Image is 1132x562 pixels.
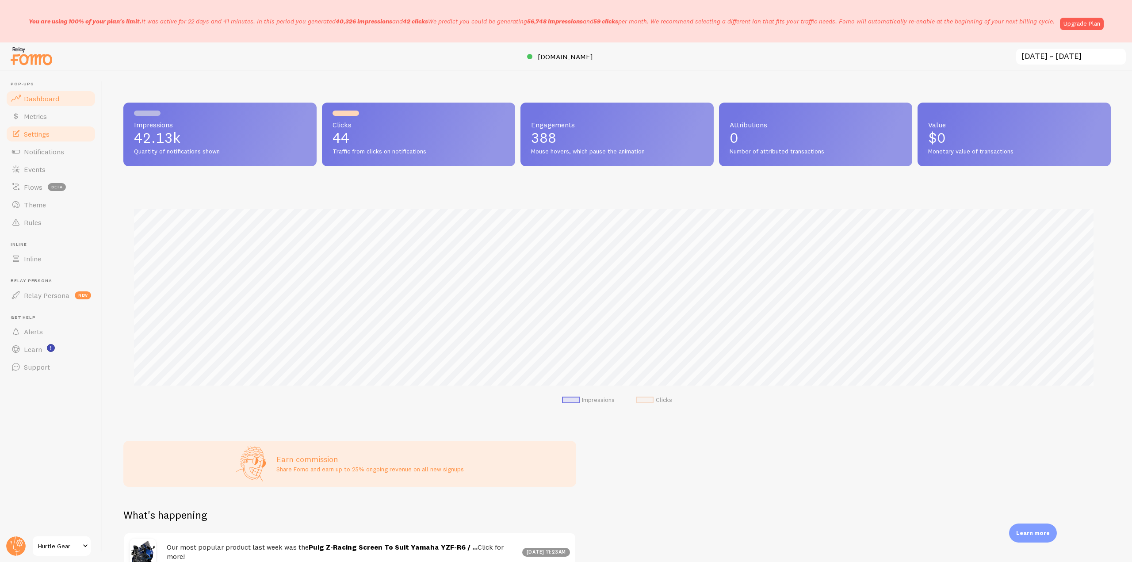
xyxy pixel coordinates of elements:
[5,178,96,196] a: Flows beta
[333,131,505,145] p: 44
[730,148,902,156] span: Number of attributed transactions
[5,358,96,376] a: Support
[276,454,464,464] h3: Earn commission
[333,121,505,128] span: Clicks
[5,340,96,358] a: Learn
[32,535,92,557] a: Hurtle Gear
[531,148,703,156] span: Mouse hovers, which pause the animation
[38,541,80,551] span: Hurtle Gear
[24,345,42,354] span: Learn
[730,121,902,128] span: Attributions
[24,165,46,174] span: Events
[24,363,50,371] span: Support
[24,327,43,336] span: Alerts
[1016,529,1050,537] p: Learn more
[527,17,618,25] span: and
[24,291,69,300] span: Relay Persona
[134,121,306,128] span: Impressions
[636,396,672,404] li: Clicks
[5,214,96,231] a: Rules
[562,396,615,404] li: Impressions
[730,131,902,145] p: 0
[531,131,703,145] p: 388
[24,183,42,191] span: Flows
[5,107,96,125] a: Metrics
[1060,18,1104,30] a: Upgrade Plan
[1009,524,1057,543] div: Learn more
[5,287,96,304] a: Relay Persona new
[24,218,42,227] span: Rules
[24,254,41,263] span: Inline
[5,250,96,268] a: Inline
[309,543,478,551] a: Puig Z-Racing Screen To Suit Yamaha YZF-R6 / ...
[5,90,96,107] a: Dashboard
[123,508,207,522] h2: What's happening
[531,121,703,128] span: Engagements
[522,548,570,557] div: [DATE] 11:23am
[134,131,306,145] p: 42.13k
[928,129,946,146] span: $0
[47,344,55,352] svg: <p>Watch New Feature Tutorials!</p>
[336,17,428,25] span: and
[527,17,583,25] b: 56,748 impressions
[333,148,505,156] span: Traffic from clicks on notifications
[928,121,1100,128] span: Value
[5,196,96,214] a: Theme
[11,315,96,321] span: Get Help
[403,17,428,25] b: 42 clicks
[5,125,96,143] a: Settings
[928,148,1100,156] span: Monetary value of transactions
[276,465,464,474] p: Share Fomo and earn up to 25% ongoing revenue on all new signups
[11,242,96,248] span: Inline
[9,45,54,67] img: fomo-relay-logo-orange.svg
[24,147,64,156] span: Notifications
[29,17,141,25] span: You are using 100% of your plan's limit.
[336,17,392,25] b: 40,326 impressions
[11,278,96,284] span: Relay Persona
[24,200,46,209] span: Theme
[5,161,96,178] a: Events
[75,291,91,299] span: new
[5,143,96,161] a: Notifications
[134,148,306,156] span: Quantity of notifications shown
[167,543,517,561] h4: Our most popular product last week was the Click for more!
[24,130,50,138] span: Settings
[5,323,96,340] a: Alerts
[24,112,47,121] span: Metrics
[11,81,96,87] span: Pop-ups
[24,94,59,103] span: Dashboard
[593,17,618,25] b: 59 clicks
[48,183,66,191] span: beta
[29,17,1055,26] p: It was active for 22 days and 41 minutes. In this period you generated We predict you could be ge...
